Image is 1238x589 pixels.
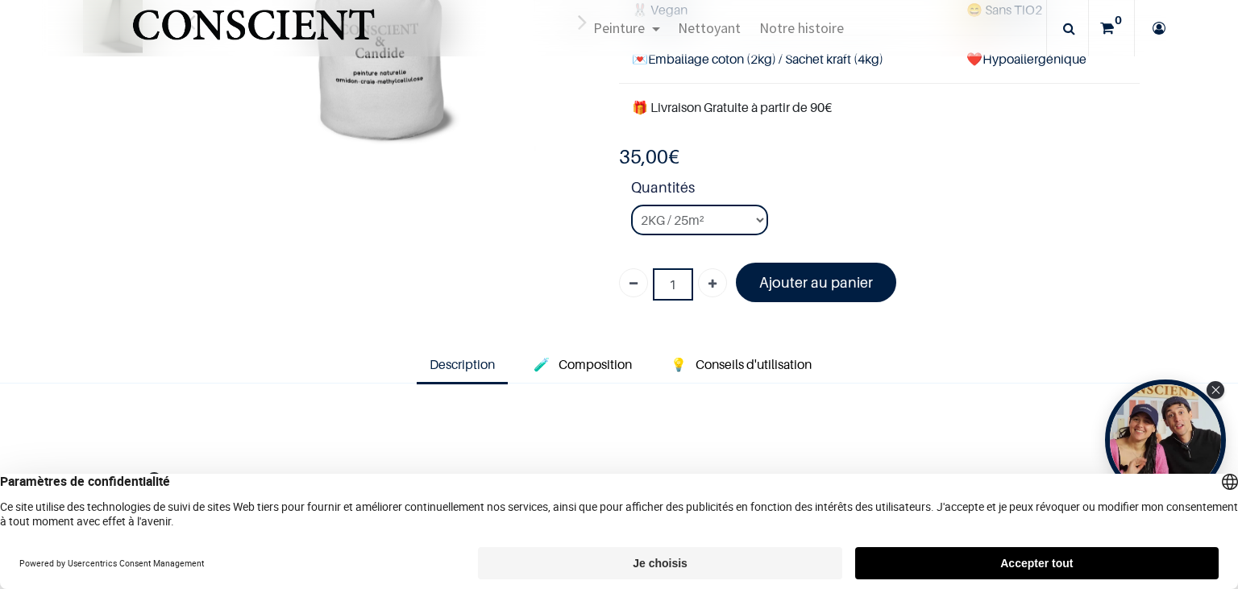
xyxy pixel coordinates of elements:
sup: 0 [1111,12,1126,28]
a: Ajouter [698,268,727,297]
span: Description [430,356,495,372]
a: Ajouter au panier [736,263,896,302]
div: Open Tolstoy [1105,380,1226,500]
span: Composition [559,356,632,372]
span: Notre histoire [759,19,844,37]
span: Conseils d'utilisation [696,356,812,372]
a: Supprimer [619,268,648,297]
b: € [619,145,679,168]
button: Open chat widget [14,14,62,62]
div: Tolstoy bubble widget [1105,380,1226,500]
td: Emballage coton (2kg) / Sachet kraft (4kg) [619,35,953,83]
span: 35,00 [619,145,668,168]
span: Nettoyant [678,19,741,37]
div: Close Tolstoy widget [1207,381,1224,399]
font: 🎁 Livraison Gratuite à partir de 90€ [632,99,832,115]
td: ❤️Hypoallergénique [953,35,1140,83]
strong: Quantités [631,176,1140,205]
span: 💌 [632,51,648,67]
span: 💡 [671,356,687,372]
span: 🧪 [534,356,550,372]
span: Peinture [593,19,645,37]
div: Open Tolstoy widget [1105,380,1226,500]
font: Ajouter au panier [759,274,873,291]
